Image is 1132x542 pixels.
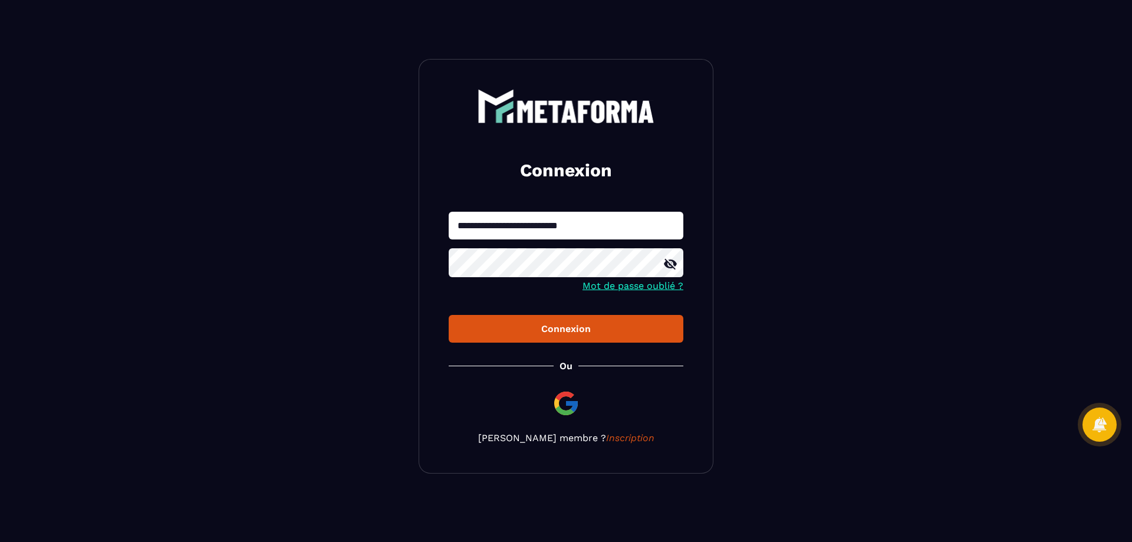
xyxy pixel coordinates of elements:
p: [PERSON_NAME] membre ? [449,432,683,444]
img: logo [478,89,654,123]
img: google [552,389,580,418]
div: Connexion [458,323,674,334]
a: Inscription [606,432,654,444]
p: Ou [560,360,572,372]
button: Connexion [449,315,683,343]
h2: Connexion [463,159,669,182]
a: logo [449,89,683,123]
a: Mot de passe oublié ? [583,280,683,291]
